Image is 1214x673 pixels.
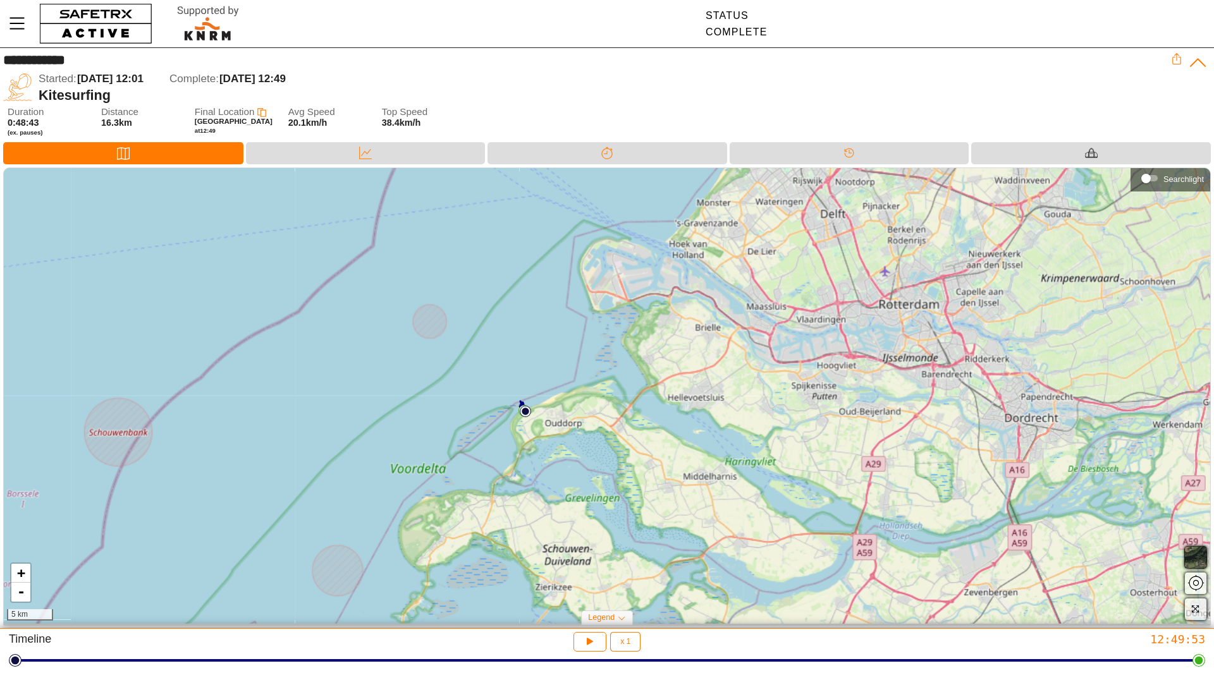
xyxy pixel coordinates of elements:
span: at 12:49 [195,127,216,134]
div: Data [246,142,486,164]
span: (ex. pauses) [8,129,89,136]
div: 5 km [7,609,53,621]
img: Equipment_Black.svg [1085,147,1098,159]
span: [DATE] 12:49 [219,73,286,85]
span: Distance [101,107,182,118]
span: 20.1km/h [288,118,328,128]
span: 16.3km [101,118,132,128]
div: Status [706,10,768,21]
img: KITE_SURFING.svg [3,73,32,102]
div: Complete [706,27,768,38]
div: Searchlight [1163,174,1204,184]
div: 12:49:53 [811,632,1205,646]
span: Duration [8,107,89,118]
span: [DATE] 12:01 [77,73,144,85]
img: PathEnd.svg [518,405,530,416]
div: Equipment [971,142,1211,164]
span: Final Location [195,106,255,117]
span: [GEOGRAPHIC_DATA] [195,118,273,125]
span: Avg Speed [288,107,369,118]
div: Timeline [730,142,969,164]
img: PathStart.svg [520,406,531,417]
button: x 1 [610,632,641,652]
div: Map [3,142,243,164]
span: Started: [39,73,77,85]
div: Timeline [9,632,403,652]
span: Legend [588,613,615,622]
a: Zoom in [11,564,30,583]
img: RescueLogo.svg [162,3,254,44]
div: Kitesurfing [39,87,1171,104]
span: x 1 [620,638,630,645]
div: Splits [487,142,727,164]
span: Complete: [169,73,219,85]
a: Zoom out [11,583,30,602]
div: Searchlight [1137,169,1204,188]
span: 0:48:43 [8,118,39,128]
span: 38.4km/h [382,118,421,128]
span: Top Speed [382,107,463,118]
